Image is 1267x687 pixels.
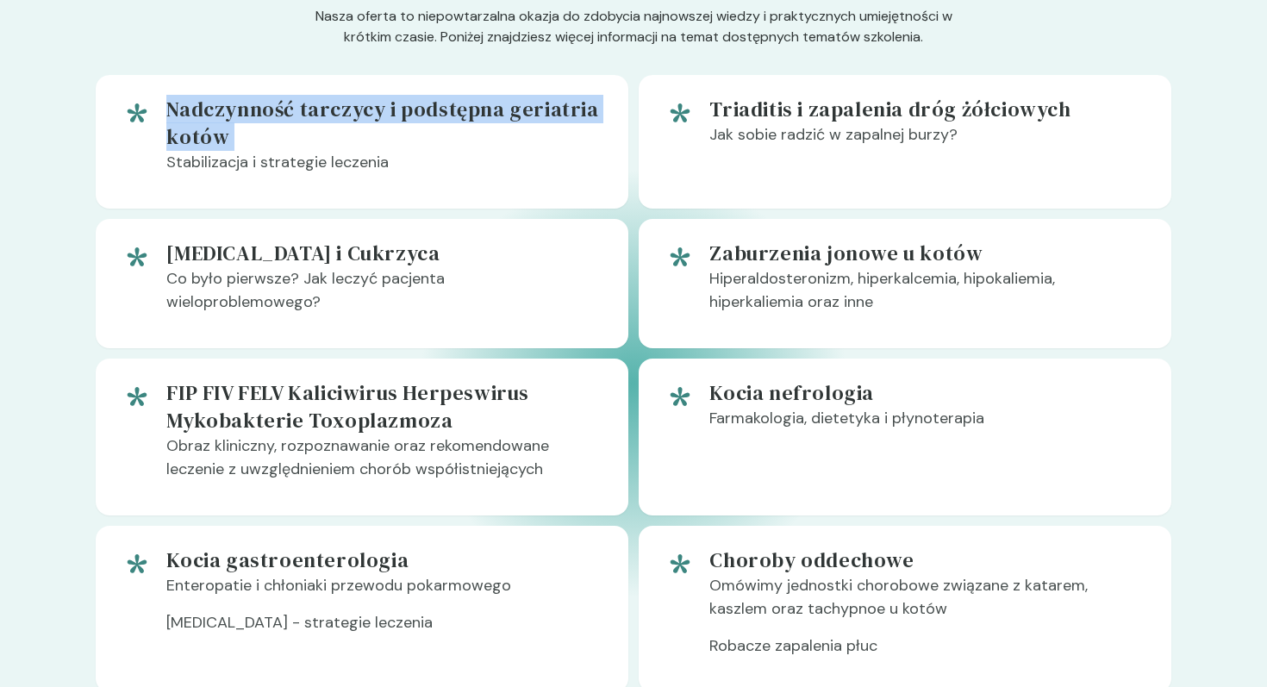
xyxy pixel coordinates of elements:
p: Hiperaldosteronizm, hiperkalcemia, hipokaliemia, hiperkaliemia oraz inne [709,267,1144,328]
p: Jak sobie radzić w zapalnej burzy? [709,123,1144,160]
h5: [MEDICAL_DATA] i Cukrzyca [166,240,601,267]
h5: Nadczynność tarczycy i podstępna geriatria kotów [166,96,601,151]
h5: Kocia nefrologia [709,379,1144,407]
h5: Triaditis i zapalenia dróg żółciowych [709,96,1144,123]
p: Co było pierwsze? Jak leczyć pacjenta wieloproblemowego? [166,267,601,328]
h5: Kocia gastroenterologia [166,546,601,574]
p: [MEDICAL_DATA] - strategie leczenia [166,611,601,648]
p: Enteropatie i chłoniaki przewodu pokarmowego [166,574,601,611]
p: Nasza oferta to niepowtarzalna okazja do zdobycia najnowszej wiedzy i praktycznych umiejętności w... [303,6,964,75]
p: Stabilizacja i strategie leczenia [166,151,601,188]
p: Farmakologia, dietetyka i płynoterapia [709,407,1144,444]
h5: Choroby oddechowe [709,546,1144,574]
p: Omówimy jednostki chorobowe związane z katarem, kaszlem oraz tachypnoe u kotów [709,574,1144,634]
h5: FIP FIV FELV Kaliciwirus Herpeswirus Mykobakterie Toxoplazmoza [166,379,601,434]
p: Robacze zapalenia płuc [709,634,1144,671]
h5: Zaburzenia jonowe u kotów [709,240,1144,267]
p: Obraz kliniczny, rozpoznawanie oraz rekomendowane leczenie z uwzględnieniem chorób współistniejących [166,434,601,495]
